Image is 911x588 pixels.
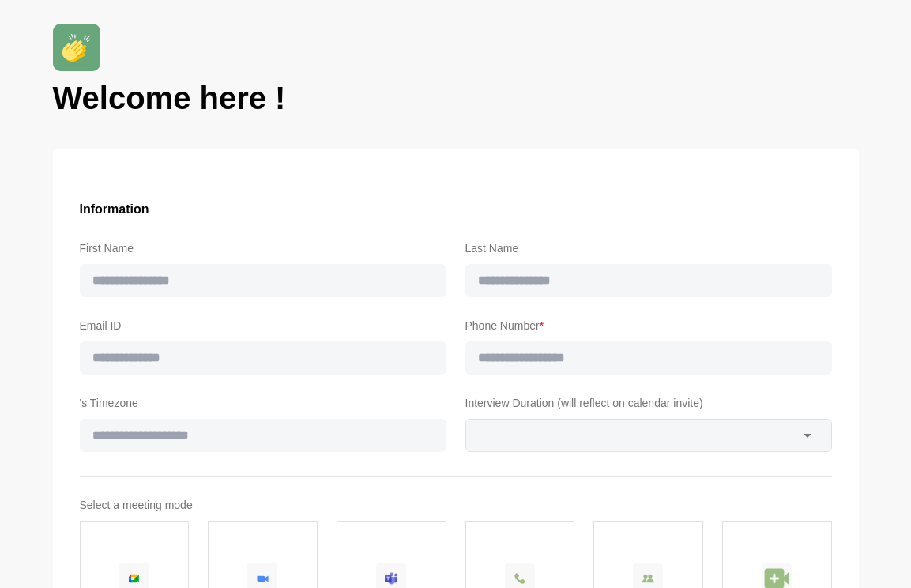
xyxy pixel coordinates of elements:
[465,316,832,335] label: Phone Number
[80,316,446,335] label: Email ID
[80,394,446,413] label: 's Timezone
[53,77,859,119] h1: Welcome here !
[80,239,446,258] label: First Name
[465,394,832,413] label: Interview Duration (will reflect on calendar invite)
[465,239,832,258] label: Last Name
[80,199,832,220] h3: Information
[80,496,832,514] label: Select a meeting mode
